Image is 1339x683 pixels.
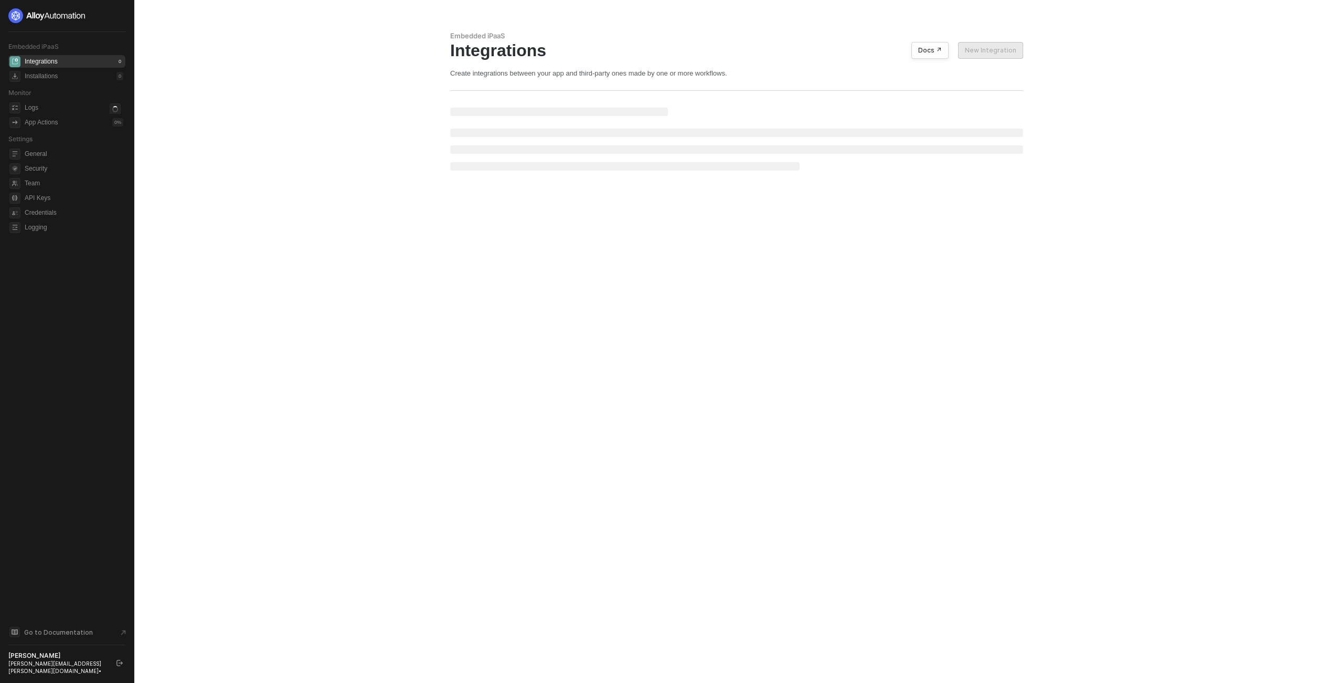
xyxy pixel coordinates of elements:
span: Settings [8,135,33,143]
span: Credentials [25,206,123,219]
span: installations [9,71,20,82]
button: New Integration [958,42,1023,59]
span: general [9,149,20,160]
div: App Actions [25,118,58,127]
div: Integrations [25,57,58,66]
span: logging [9,222,20,233]
span: Security [25,162,123,175]
span: integrations [9,56,20,67]
div: Logs [25,103,38,112]
span: documentation [9,627,20,637]
span: api-key [9,193,20,204]
span: team [9,178,20,189]
span: Logging [25,221,123,234]
span: Go to Documentation [24,628,93,637]
span: General [25,148,123,160]
div: 0 [116,57,123,66]
button: Docs ↗ [911,42,949,59]
div: Integrations [450,40,1023,60]
div: [PERSON_NAME][EMAIL_ADDRESS][PERSON_NAME][DOMAIN_NAME] • [8,660,107,675]
span: Team [25,177,123,190]
span: API Keys [25,192,123,204]
div: 0 [116,72,123,80]
span: icon-logs [9,102,20,113]
div: Installations [25,72,58,81]
a: logo [8,8,125,23]
div: [PERSON_NAME] [8,652,107,660]
div: 0 % [112,118,123,127]
a: Knowledge Base [8,626,126,638]
div: Create integrations between your app and third-party ones made by one or more workflows. [450,69,1023,78]
span: security [9,163,20,174]
div: Embedded iPaaS [450,31,1023,40]
span: logout [116,660,123,666]
span: credentials [9,207,20,218]
span: Embedded iPaaS [8,43,59,50]
span: Monitor [8,89,31,97]
span: icon-loader [110,103,121,114]
span: document-arrow [118,627,129,638]
img: logo [8,8,86,23]
div: Docs ↗ [918,46,942,55]
span: icon-app-actions [9,117,20,128]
